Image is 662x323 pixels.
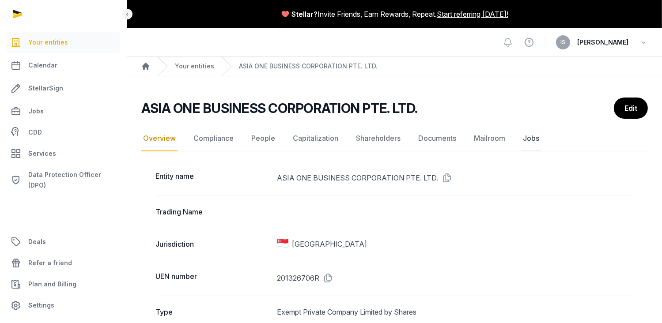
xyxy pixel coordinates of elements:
a: ASIA ONE BUSINESS CORPORATION PTE. LTD. [239,62,378,71]
h2: ASIA ONE BUSINESS CORPORATION PTE. LTD. [141,100,418,116]
a: Your entities [7,32,120,53]
a: Capitalization [291,126,340,151]
a: Your entities [175,62,214,71]
a: Data Protection Officer (DPO) [7,166,120,194]
a: StellarSign [7,78,120,99]
dd: ASIA ONE BUSINESS CORPORATION PTE. LTD. [277,171,634,185]
span: IS [561,40,566,45]
a: People [250,126,277,151]
span: Settings [28,300,54,311]
a: Shareholders [354,126,402,151]
dt: Type [155,307,270,317]
a: Jobs [521,126,541,151]
dt: UEN number [155,271,270,285]
dt: Jurisdiction [155,239,270,249]
span: Your entities [28,37,68,48]
span: CDD [28,127,42,138]
a: Settings [7,295,120,316]
span: Stellar? [291,9,318,19]
a: CDD [7,124,120,141]
nav: Tabs [141,126,648,151]
span: Data Protection Officer (DPO) [28,169,116,191]
a: Compliance [192,126,235,151]
a: Services [7,143,120,164]
a: Overview [141,126,178,151]
nav: Breadcrumb [127,56,662,76]
span: Services [28,148,56,159]
dt: Trading Name [155,207,270,217]
dd: Exempt Private Company Limited by Shares [277,307,634,317]
span: Calendar [28,60,57,71]
span: [GEOGRAPHIC_DATA] [292,239,367,249]
span: Deals [28,237,46,247]
a: Deals [7,231,120,252]
a: Start referring [DATE]! [437,9,508,19]
span: StellarSign [28,83,63,94]
button: IS [556,35,570,49]
dd: 201326706R [277,271,634,285]
a: Documents [416,126,458,151]
span: Refer a friend [28,258,72,268]
span: Plan and Billing [28,279,76,289]
a: Jobs [7,101,120,122]
a: Edit [614,98,648,119]
a: Refer a friend [7,252,120,274]
a: Mailroom [472,126,507,151]
a: Plan and Billing [7,274,120,295]
span: [PERSON_NAME] [577,37,628,48]
div: Виджет чата [503,221,662,323]
a: Calendar [7,55,120,76]
iframe: Chat Widget [503,221,662,323]
dt: Entity name [155,171,270,185]
span: Jobs [28,106,44,116]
